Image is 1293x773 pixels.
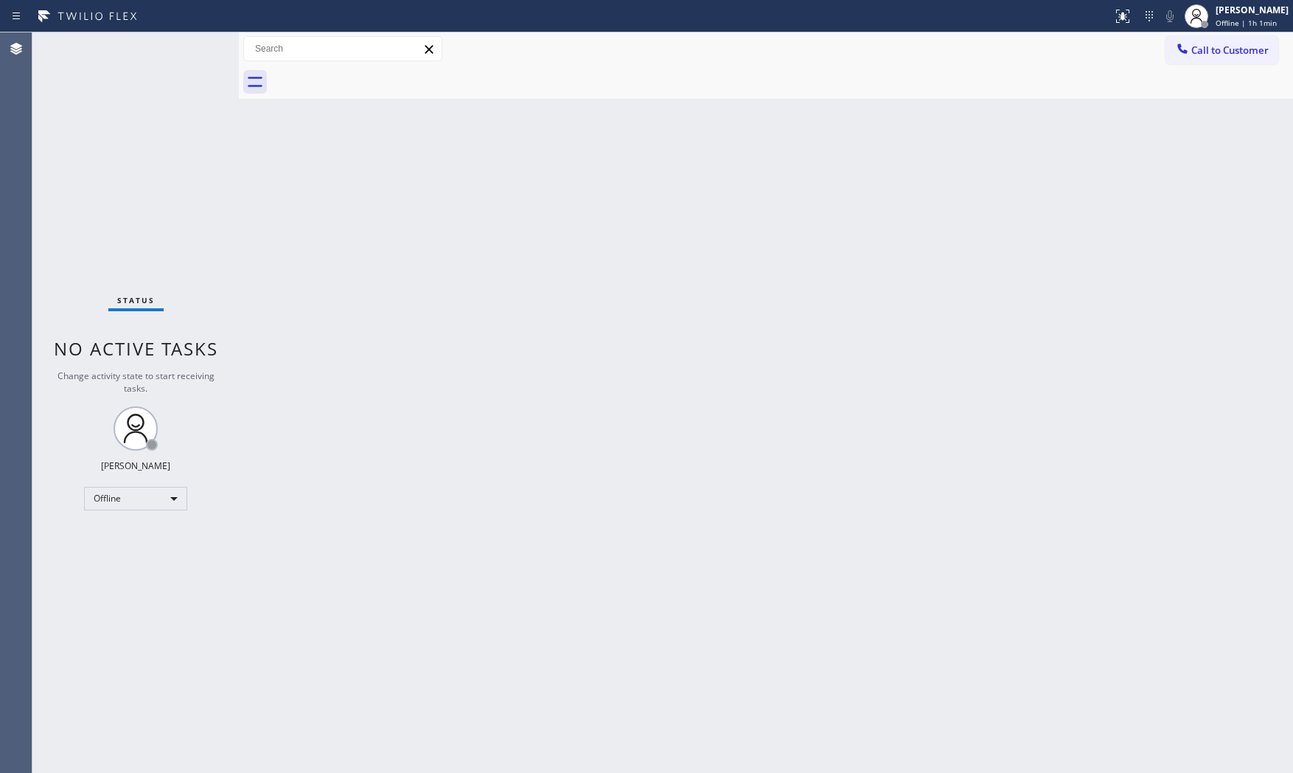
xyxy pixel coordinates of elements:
button: Call to Customer [1165,36,1278,64]
span: Call to Customer [1191,44,1269,57]
span: Status [117,295,155,305]
span: Offline | 1h 1min [1216,18,1277,28]
span: Change activity state to start receiving tasks. [57,370,215,395]
span: No active tasks [54,336,218,361]
div: Offline [84,487,187,510]
div: [PERSON_NAME] [101,460,170,472]
div: [PERSON_NAME] [1216,4,1289,16]
button: Mute [1160,6,1180,27]
input: Search [244,37,442,60]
